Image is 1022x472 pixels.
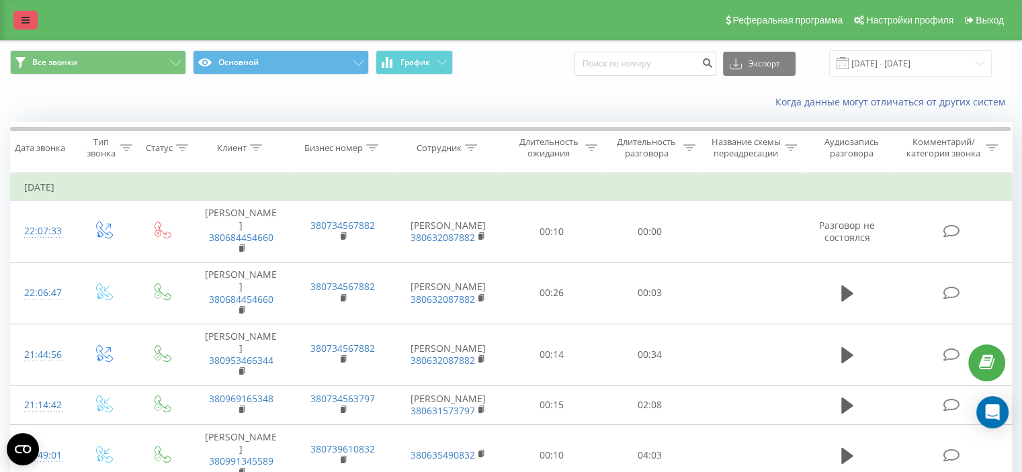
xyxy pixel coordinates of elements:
td: 00:03 [601,263,698,324]
div: Open Intercom Messenger [976,396,1009,428]
td: [PERSON_NAME] [394,385,503,424]
a: 380734567882 [310,280,375,293]
a: 380734567882 [310,219,375,232]
div: 22:07:33 [24,218,60,244]
div: Название схемы переадресации [711,136,781,159]
td: [PERSON_NAME] [394,201,503,263]
a: 380734563797 [310,392,375,405]
td: [PERSON_NAME] [394,324,503,385]
a: 380632087882 [411,231,475,244]
td: 00:14 [503,324,601,385]
span: Настройки профиля [866,15,953,26]
button: Основной [193,50,369,75]
a: 380684454660 [209,293,273,305]
td: [PERSON_NAME] [394,263,503,324]
div: Длительность ожидания [515,136,583,159]
button: Все звонки [10,50,186,75]
div: Клиент [217,142,247,154]
a: 380684454660 [209,231,273,244]
a: 380739610832 [310,442,375,455]
td: 02:08 [601,385,698,424]
div: Аудиозапись разговора [812,136,891,159]
div: Статус [146,142,173,154]
td: 00:34 [601,324,698,385]
button: Экспорт [723,52,796,76]
span: Реферальная программа [732,15,843,26]
div: Длительность разговора [613,136,680,159]
a: 380631573797 [411,404,475,417]
span: Разговор не состоялся [819,219,875,244]
button: Open CMP widget [7,433,39,465]
td: [DATE] [11,174,1012,201]
a: Когда данные могут отличаться от других систем [775,95,1012,108]
span: Все звонки [32,57,77,68]
div: 21:14:42 [24,392,60,418]
a: 380991345589 [209,455,273,467]
a: 380953466344 [209,354,273,367]
div: 20:49:01 [24,442,60,469]
div: Тип звонка [85,136,116,159]
a: 380632087882 [411,293,475,305]
td: [PERSON_NAME] [190,263,292,324]
div: 21:44:56 [24,342,60,368]
td: 00:15 [503,385,601,424]
div: Дата звонка [15,142,65,154]
div: Бизнес номер [304,142,363,154]
td: 00:00 [601,201,698,263]
button: График [376,50,453,75]
a: 380969165348 [209,392,273,405]
td: [PERSON_NAME] [190,324,292,385]
td: 00:10 [503,201,601,263]
div: Комментарий/категория звонка [904,136,982,159]
span: График [400,58,430,67]
a: 380632087882 [411,354,475,367]
a: 380635490832 [411,449,475,461]
a: 380734567882 [310,342,375,355]
td: [PERSON_NAME] [190,201,292,263]
td: 00:26 [503,263,601,324]
span: Выход [976,15,1004,26]
input: Поиск по номеру [574,52,716,76]
div: Сотрудник [417,142,462,154]
div: 22:06:47 [24,280,60,306]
